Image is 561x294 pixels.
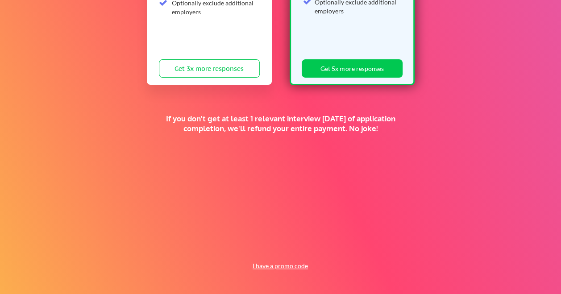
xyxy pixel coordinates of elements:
[155,114,406,133] div: If you don't get at least 1 relevant interview [DATE] of application completion, we'll refund you...
[159,59,260,78] button: Get 3x more responses
[247,261,313,271] button: I have a promo code
[302,59,403,78] button: Get 5x more responses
